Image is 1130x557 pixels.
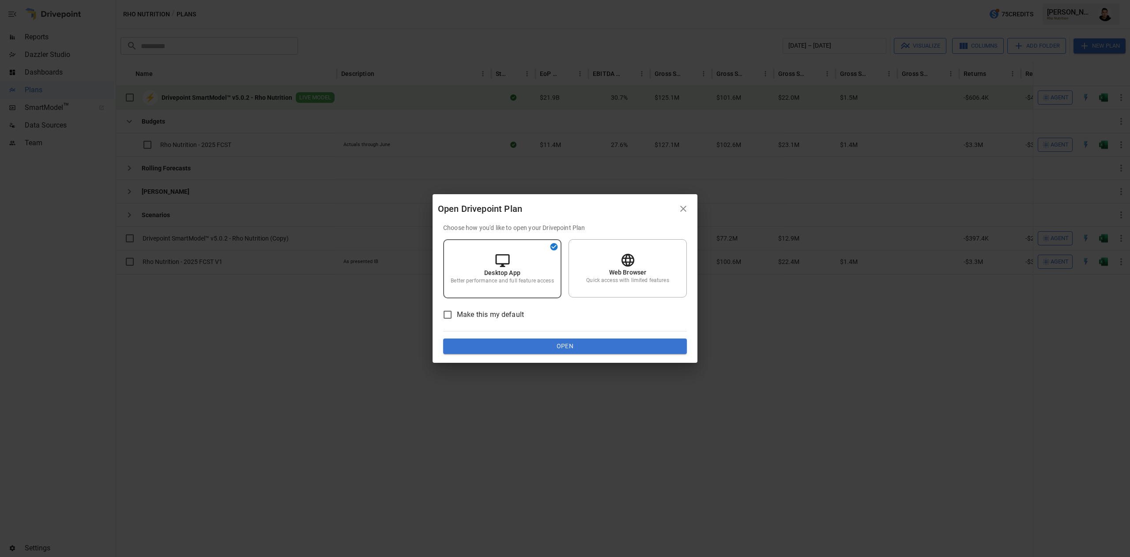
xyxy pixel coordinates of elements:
[443,223,687,232] p: Choose how you'd like to open your Drivepoint Plan
[438,202,674,216] div: Open Drivepoint Plan
[457,309,524,320] span: Make this my default
[443,339,687,354] button: Open
[586,277,669,284] p: Quick access with limited features
[609,268,647,277] p: Web Browser
[484,268,520,277] p: Desktop App
[451,277,554,285] p: Better performance and full feature access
